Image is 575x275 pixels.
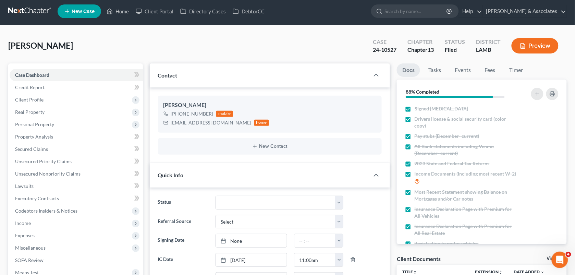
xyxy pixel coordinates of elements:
[15,146,48,152] span: Secured Claims
[294,253,335,266] input: -- : --
[216,111,233,117] div: mobile
[15,171,81,177] span: Unsecured Nonpriority Claims
[15,245,46,251] span: Miscellaneous
[373,38,396,46] div: Case
[512,38,559,53] button: Preview
[10,254,143,266] a: SOFA Review
[415,133,479,140] span: Pay stubs (December- current)
[15,84,45,90] span: Credit Report
[407,38,434,46] div: Chapter
[216,253,287,266] a: [DATE]
[8,40,73,50] span: [PERSON_NAME]
[445,38,465,46] div: Status
[15,220,31,226] span: Income
[428,46,434,53] span: 13
[449,63,476,77] a: Events
[552,252,568,268] iframe: Intercom live chat
[415,189,518,202] span: Most Recent Statement showing Balance on Mortgages and/or Car notes
[483,5,566,17] a: [PERSON_NAME] & Associates
[415,170,516,177] span: Income Documents (Including most recent W-2)
[155,253,212,267] label: IC Date
[475,269,503,274] a: Extensionunfold_more
[541,270,545,274] i: expand_more
[15,121,54,127] span: Personal Property
[407,46,434,54] div: Chapter
[216,234,287,247] a: None
[10,192,143,205] a: Executory Contracts
[415,105,468,112] span: Signed [MEDICAL_DATA]
[445,46,465,54] div: Filed
[163,144,377,149] button: New Contact
[10,81,143,94] a: Credit Report
[155,196,212,210] label: Status
[15,257,44,263] span: SOFA Review
[373,46,396,54] div: 24-10527
[479,63,501,77] a: Fees
[229,5,268,17] a: DebtorCC
[397,255,441,262] div: Client Documents
[415,116,518,129] span: Drivers license & social security card (color copy)
[476,38,501,46] div: District
[72,9,95,14] span: New Case
[177,5,229,17] a: Directory Cases
[15,183,34,189] span: Lawsuits
[504,63,528,77] a: Timer
[15,208,77,214] span: Codebtors Insiders & Notices
[10,69,143,81] a: Case Dashboard
[413,270,417,274] i: unfold_more
[155,234,212,248] label: Signing Date
[406,89,439,95] strong: 88% Completed
[15,195,59,201] span: Executory Contracts
[103,5,132,17] a: Home
[385,5,448,17] input: Search by name...
[459,5,482,17] a: Help
[547,256,564,261] a: View All
[423,63,446,77] a: Tasks
[294,234,335,247] input: -- : --
[171,110,213,117] div: [PHONE_NUMBER]
[15,109,45,115] span: Real Property
[476,46,501,54] div: LAMB
[15,134,53,140] span: Property Analysis
[132,5,177,17] a: Client Portal
[415,143,518,157] span: All Bank statements including Venmo (December- current)
[158,72,178,79] span: Contact
[171,119,252,126] div: [EMAIL_ADDRESS][DOMAIN_NAME]
[10,131,143,143] a: Property Analysis
[415,223,518,237] span: Insurance Declaration Page with Premium for All Real Estate
[15,72,49,78] span: Case Dashboard
[158,172,184,178] span: Quick Info
[10,143,143,155] a: Secured Claims
[10,180,143,192] a: Lawsuits
[10,155,143,168] a: Unsecured Priority Claims
[415,240,479,247] span: Registration to motor vehicles
[15,232,35,238] span: Expenses
[566,252,571,257] span: 4
[10,168,143,180] a: Unsecured Nonpriority Claims
[155,215,212,229] label: Referral Source
[397,63,420,77] a: Docs
[499,270,503,274] i: unfold_more
[15,158,72,164] span: Unsecured Priority Claims
[514,269,545,274] a: Date Added expand_more
[402,269,417,274] a: Titleunfold_more
[415,160,490,167] span: 2023 State and Federal Tax Returns
[254,120,269,126] div: home
[415,206,518,219] span: Insurance Declaration Page with Premium for All Vehicles
[163,101,377,109] div: [PERSON_NAME]
[15,97,44,103] span: Client Profile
